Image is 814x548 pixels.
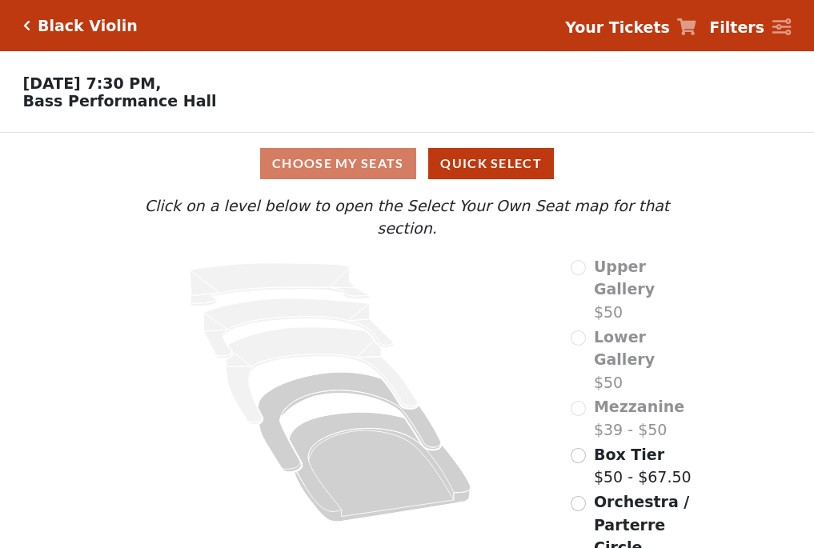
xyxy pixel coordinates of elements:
strong: Your Tickets [565,18,670,36]
p: Click on a level below to open the Select Your Own Seat map for that section. [113,194,700,240]
span: Mezzanine [594,398,684,415]
label: $39 - $50 [594,395,684,441]
label: $50 - $67.50 [594,443,692,489]
span: Upper Gallery [594,258,655,298]
path: Orchestra / Parterre Circle - Seats Available: 623 [290,412,471,522]
path: Lower Gallery - Seats Available: 0 [204,298,394,358]
path: Upper Gallery - Seats Available: 0 [190,263,370,306]
span: Lower Gallery [594,328,655,369]
label: $50 [594,326,701,394]
strong: Filters [709,18,764,36]
a: Click here to go back to filters [23,20,30,31]
h5: Black Violin [38,17,138,35]
a: Your Tickets [565,16,696,39]
label: $50 [594,255,701,324]
button: Quick Select [428,148,554,179]
span: Box Tier [594,446,664,463]
a: Filters [709,16,791,39]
